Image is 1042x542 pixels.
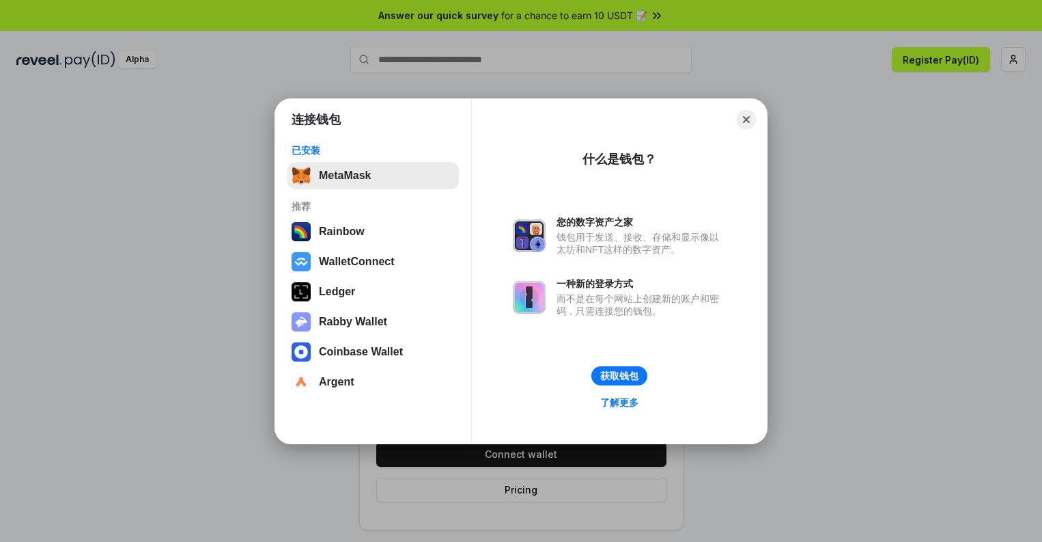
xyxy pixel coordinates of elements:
div: 什么是钱包？ [582,151,656,167]
img: svg+xml,%3Csvg%20xmlns%3D%22http%3A%2F%2Fwww.w3.org%2F2000%2Fsvg%22%20fill%3D%22none%22%20viewBox... [513,219,546,252]
a: 了解更多 [592,394,647,411]
button: Argent [287,368,459,396]
div: Ledger [319,286,355,298]
button: Rainbow [287,218,459,245]
div: 钱包用于发送、接收、存储和显示像以太坊和NFT这样的数字资产。 [557,231,726,256]
button: Close [737,110,756,129]
img: svg+xml,%3Csvg%20xmlns%3D%22http%3A%2F%2Fwww.w3.org%2F2000%2Fsvg%22%20width%3D%2228%22%20height%3... [292,282,311,301]
div: Rabby Wallet [319,316,387,328]
img: svg+xml,%3Csvg%20width%3D%22120%22%20height%3D%22120%22%20viewBox%3D%220%200%20120%20120%22%20fil... [292,222,311,241]
img: svg+xml,%3Csvg%20width%3D%2228%22%20height%3D%2228%22%20viewBox%3D%220%200%2028%2028%22%20fill%3D... [292,342,311,362]
img: svg+xml,%3Csvg%20fill%3D%22none%22%20height%3D%2233%22%20viewBox%3D%220%200%2035%2033%22%20width%... [292,166,311,185]
button: Ledger [287,278,459,306]
div: Coinbase Wallet [319,346,403,358]
div: WalletConnect [319,256,395,268]
button: Rabby Wallet [287,308,459,336]
div: 推荐 [292,200,455,213]
button: WalletConnect [287,248,459,275]
div: 获取钱包 [600,370,638,382]
img: svg+xml,%3Csvg%20width%3D%2228%22%20height%3D%2228%22%20viewBox%3D%220%200%2028%2028%22%20fill%3D... [292,372,311,392]
button: 获取钱包 [591,366,647,385]
div: 您的数字资产之家 [557,216,726,228]
img: svg+xml,%3Csvg%20xmlns%3D%22http%3A%2F%2Fwww.w3.org%2F2000%2Fsvg%22%20fill%3D%22none%22%20viewBox... [292,312,311,331]
div: 了解更多 [600,396,638,409]
div: 而不是在每个网站上创建新的账户和密码，只需连接您的钱包。 [557,293,726,317]
img: svg+xml,%3Csvg%20width%3D%2228%22%20height%3D%2228%22%20viewBox%3D%220%200%2028%2028%22%20fill%3D... [292,252,311,271]
div: 已安装 [292,144,455,157]
h1: 连接钱包 [292,111,341,128]
div: MetaMask [319,170,371,182]
button: Coinbase Wallet [287,338,459,366]
div: Rainbow [319,226,365,238]
div: 一种新的登录方式 [557,277,726,290]
button: MetaMask [287,162,459,189]
img: svg+xml,%3Csvg%20xmlns%3D%22http%3A%2F%2Fwww.w3.org%2F2000%2Fsvg%22%20fill%3D%22none%22%20viewBox... [513,281,546,314]
div: Argent [319,376,354,388]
